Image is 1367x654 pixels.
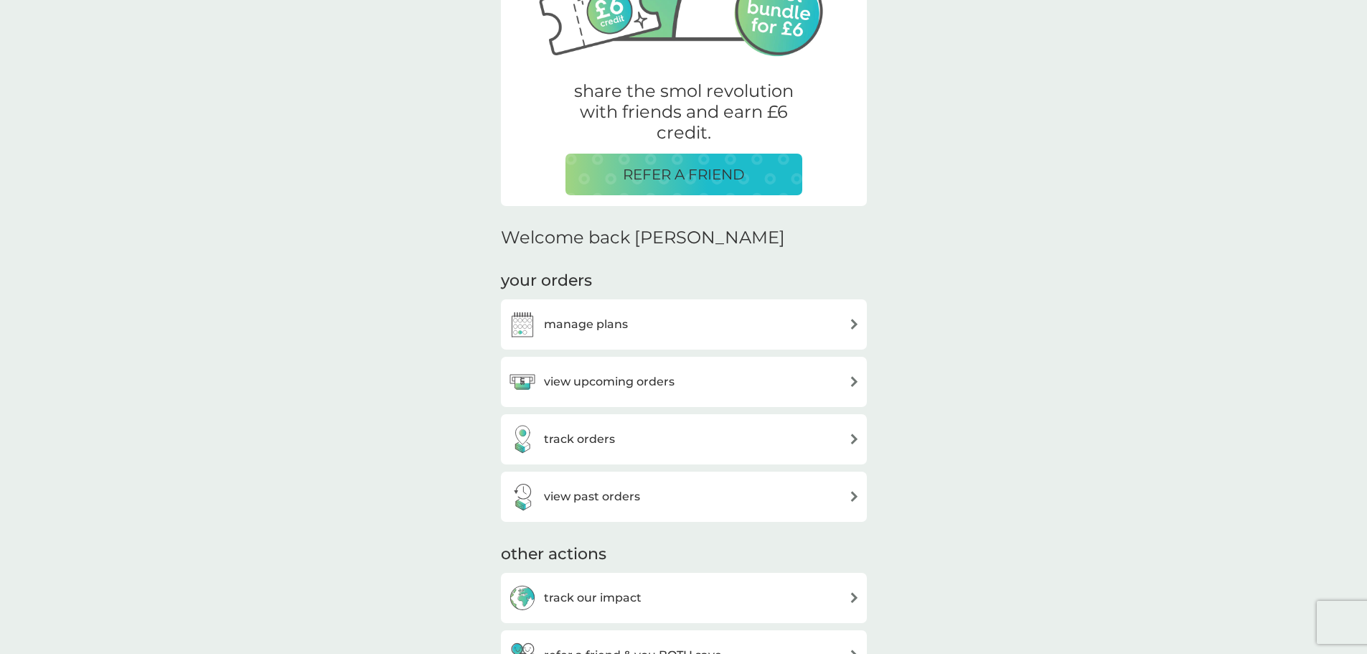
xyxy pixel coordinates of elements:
[849,592,860,603] img: arrow right
[565,81,802,143] p: share the smol revolution with friends and earn £6 credit.
[623,163,745,186] p: REFER A FRIEND
[849,434,860,444] img: arrow right
[544,373,675,391] h3: view upcoming orders
[544,487,640,506] h3: view past orders
[501,228,785,248] h2: Welcome back [PERSON_NAME]
[544,430,615,449] h3: track orders
[565,154,802,195] button: REFER A FRIEND
[849,376,860,387] img: arrow right
[544,589,642,607] h3: track our impact
[849,319,860,330] img: arrow right
[544,315,628,334] h3: manage plans
[849,491,860,502] img: arrow right
[501,270,592,292] h3: your orders
[501,543,606,566] h3: other actions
